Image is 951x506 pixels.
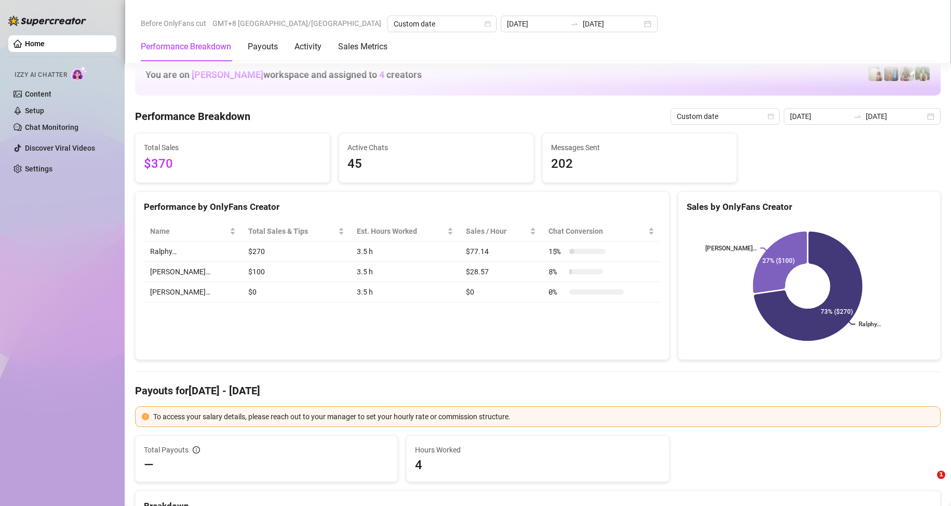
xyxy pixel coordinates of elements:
[351,282,460,302] td: 3.5 h
[466,225,528,237] span: Sales / Hour
[415,444,660,456] span: Hours Worked
[347,154,525,174] span: 45
[937,471,945,479] span: 1
[144,221,242,242] th: Name
[853,112,862,121] span: swap-right
[338,41,387,53] div: Sales Metrics
[144,200,661,214] div: Performance by OnlyFans Creator
[141,16,206,31] span: Before OnlyFans cut
[193,446,200,454] span: info-circle
[145,69,422,81] h1: You are on workspace and assigned to creators
[542,221,661,242] th: Chat Conversion
[144,457,154,473] span: —
[866,111,925,122] input: End date
[916,471,941,496] iframe: Intercom live chat
[548,266,565,277] span: 8 %
[242,282,351,302] td: $0
[551,142,729,153] span: Messages Sent
[141,41,231,53] div: Performance Breakdown
[25,90,51,98] a: Content
[351,262,460,282] td: 3.5 h
[144,242,242,262] td: Ralphy…
[460,242,542,262] td: $77.14
[548,246,565,257] span: 15 %
[144,262,242,282] td: [PERSON_NAME]…
[705,245,757,252] text: [PERSON_NAME]…
[884,66,899,81] img: Wayne
[144,154,322,174] span: $370
[415,457,660,473] span: 4
[768,113,774,119] span: calendar
[248,41,278,53] div: Payouts
[394,16,490,32] span: Custom date
[144,282,242,302] td: [PERSON_NAME]…
[15,70,67,80] span: Izzy AI Chatter
[570,20,579,28] span: swap-right
[192,69,263,80] span: [PERSON_NAME]
[551,154,729,174] span: 202
[150,225,227,237] span: Name
[460,282,542,302] td: $0
[144,444,189,456] span: Total Payouts
[135,383,941,398] h4: Payouts for [DATE] - [DATE]
[25,39,45,48] a: Home
[868,66,883,81] img: Ralphy
[135,109,250,124] h4: Performance Breakdown
[357,225,445,237] div: Est. Hours Worked
[900,66,914,81] img: Nathaniel
[460,262,542,282] td: $28.57
[25,144,95,152] a: Discover Viral Videos
[485,21,491,27] span: calendar
[687,200,932,214] div: Sales by OnlyFans Creator
[8,16,86,26] img: logo-BBDzfeDw.svg
[859,321,881,328] text: Ralphy…
[212,16,381,31] span: GMT+8 [GEOGRAPHIC_DATA]/[GEOGRAPHIC_DATA]
[570,20,579,28] span: to
[583,18,642,30] input: End date
[548,286,565,298] span: 0 %
[677,109,773,124] span: Custom date
[460,221,542,242] th: Sales / Hour
[548,225,646,237] span: Chat Conversion
[242,221,351,242] th: Total Sales & Tips
[790,111,849,122] input: Start date
[25,165,52,173] a: Settings
[379,69,384,80] span: 4
[351,242,460,262] td: 3.5 h
[25,123,78,131] a: Chat Monitoring
[71,66,87,81] img: AI Chatter
[142,413,149,420] span: exclamation-circle
[242,242,351,262] td: $270
[248,225,336,237] span: Total Sales & Tips
[242,262,351,282] td: $100
[853,112,862,121] span: to
[144,142,322,153] span: Total Sales
[347,142,525,153] span: Active Chats
[25,106,44,115] a: Setup
[507,18,566,30] input: Start date
[153,411,934,422] div: To access your salary details, please reach out to your manager to set your hourly rate or commis...
[915,66,930,81] img: Nathaniel
[294,41,322,53] div: Activity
